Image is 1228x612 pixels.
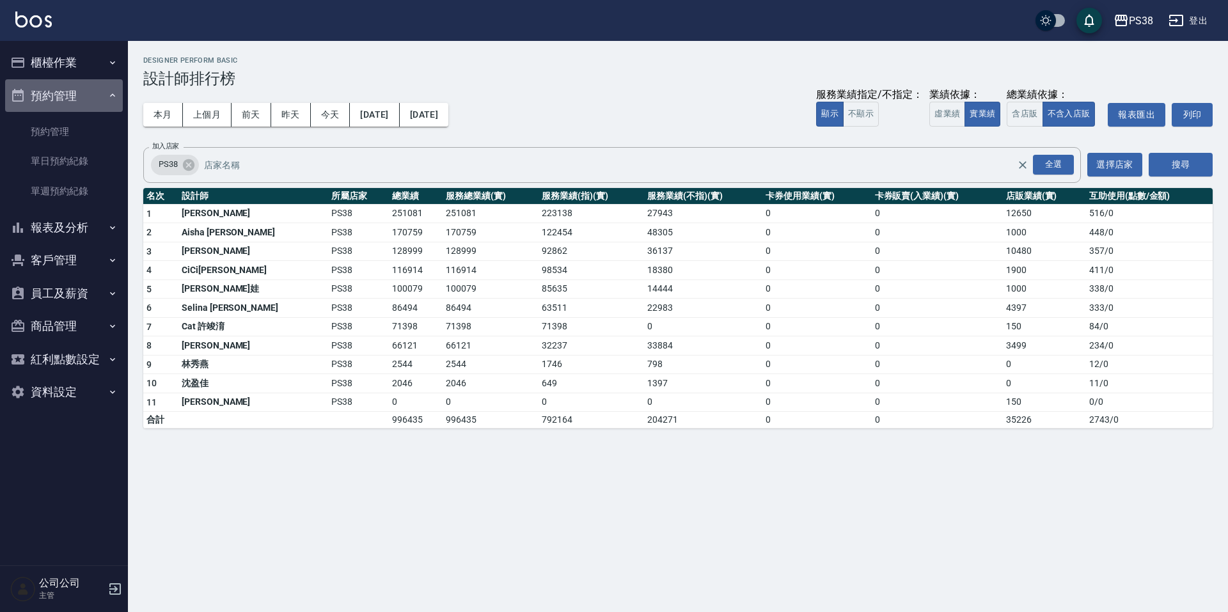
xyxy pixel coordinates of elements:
[1172,103,1213,127] button: 列印
[178,336,328,356] td: [PERSON_NAME]
[1003,279,1086,299] td: 1000
[1086,242,1213,261] td: 357 / 0
[1003,374,1086,393] td: 0
[146,265,152,275] span: 4
[539,299,644,318] td: 63511
[5,310,123,343] button: 商品管理
[1030,152,1076,177] button: Open
[311,103,350,127] button: 今天
[1003,188,1086,205] th: 店販業績(實)
[201,153,1039,176] input: 店家名稱
[644,299,762,318] td: 22983
[539,336,644,356] td: 32237
[328,204,390,223] td: PS38
[762,188,872,205] th: 卡券使用業績(實)
[1007,88,1101,102] div: 總業績依據：
[178,188,328,205] th: 設計師
[644,223,762,242] td: 48305
[143,412,178,428] td: 合計
[1086,336,1213,356] td: 234 / 0
[539,355,644,374] td: 1746
[389,261,443,280] td: 116914
[762,336,872,356] td: 0
[1033,155,1074,175] div: 全選
[443,261,539,280] td: 116914
[872,279,1003,299] td: 0
[644,242,762,261] td: 36137
[539,204,644,223] td: 223138
[443,223,539,242] td: 170759
[1003,299,1086,318] td: 4397
[443,188,539,205] th: 服務總業績(實)
[1003,242,1086,261] td: 10480
[1108,103,1165,127] button: 報表匯出
[1087,153,1142,177] button: 選擇店家
[644,374,762,393] td: 1397
[328,242,390,261] td: PS38
[1129,13,1153,29] div: PS38
[178,223,328,242] td: Aisha [PERSON_NAME]
[143,56,1213,65] h2: Designer Perform Basic
[178,279,328,299] td: [PERSON_NAME]娃
[644,317,762,336] td: 0
[389,374,443,393] td: 2046
[389,242,443,261] td: 128999
[964,102,1000,127] button: 實業績
[146,208,152,219] span: 1
[443,336,539,356] td: 66121
[1003,204,1086,223] td: 12650
[539,223,644,242] td: 122454
[644,393,762,412] td: 0
[178,299,328,318] td: Selina [PERSON_NAME]
[1086,223,1213,242] td: 448 / 0
[1014,156,1032,174] button: Clear
[1086,317,1213,336] td: 84 / 0
[5,277,123,310] button: 員工及薪資
[5,46,123,79] button: 櫃檯作業
[539,412,644,428] td: 792164
[151,155,199,175] div: PS38
[539,374,644,393] td: 649
[143,188,178,205] th: 名次
[872,374,1003,393] td: 0
[762,261,872,280] td: 0
[872,188,1003,205] th: 卡券販賣(入業績)(實)
[1086,374,1213,393] td: 11 / 0
[146,359,152,370] span: 9
[762,355,872,374] td: 0
[872,393,1003,412] td: 0
[762,223,872,242] td: 0
[389,336,443,356] td: 66121
[328,317,390,336] td: PS38
[39,590,104,601] p: 主管
[146,322,152,332] span: 7
[1086,188,1213,205] th: 互助使用(點數/金額)
[328,188,390,205] th: 所屬店家
[5,211,123,244] button: 報表及分析
[872,223,1003,242] td: 0
[872,299,1003,318] td: 0
[350,103,399,127] button: [DATE]
[443,412,539,428] td: 996435
[151,158,185,171] span: PS38
[143,103,183,127] button: 本月
[872,317,1003,336] td: 0
[443,355,539,374] td: 2544
[15,12,52,27] img: Logo
[443,242,539,261] td: 128999
[5,375,123,409] button: 資料設定
[1003,355,1086,374] td: 0
[10,576,36,602] img: Person
[1163,9,1213,33] button: 登出
[872,336,1003,356] td: 0
[443,317,539,336] td: 71398
[872,412,1003,428] td: 0
[644,279,762,299] td: 14444
[762,242,872,261] td: 0
[443,374,539,393] td: 2046
[178,261,328,280] td: CiCi[PERSON_NAME]
[1043,102,1096,127] button: 不含入店販
[762,279,872,299] td: 0
[389,299,443,318] td: 86494
[328,261,390,280] td: PS38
